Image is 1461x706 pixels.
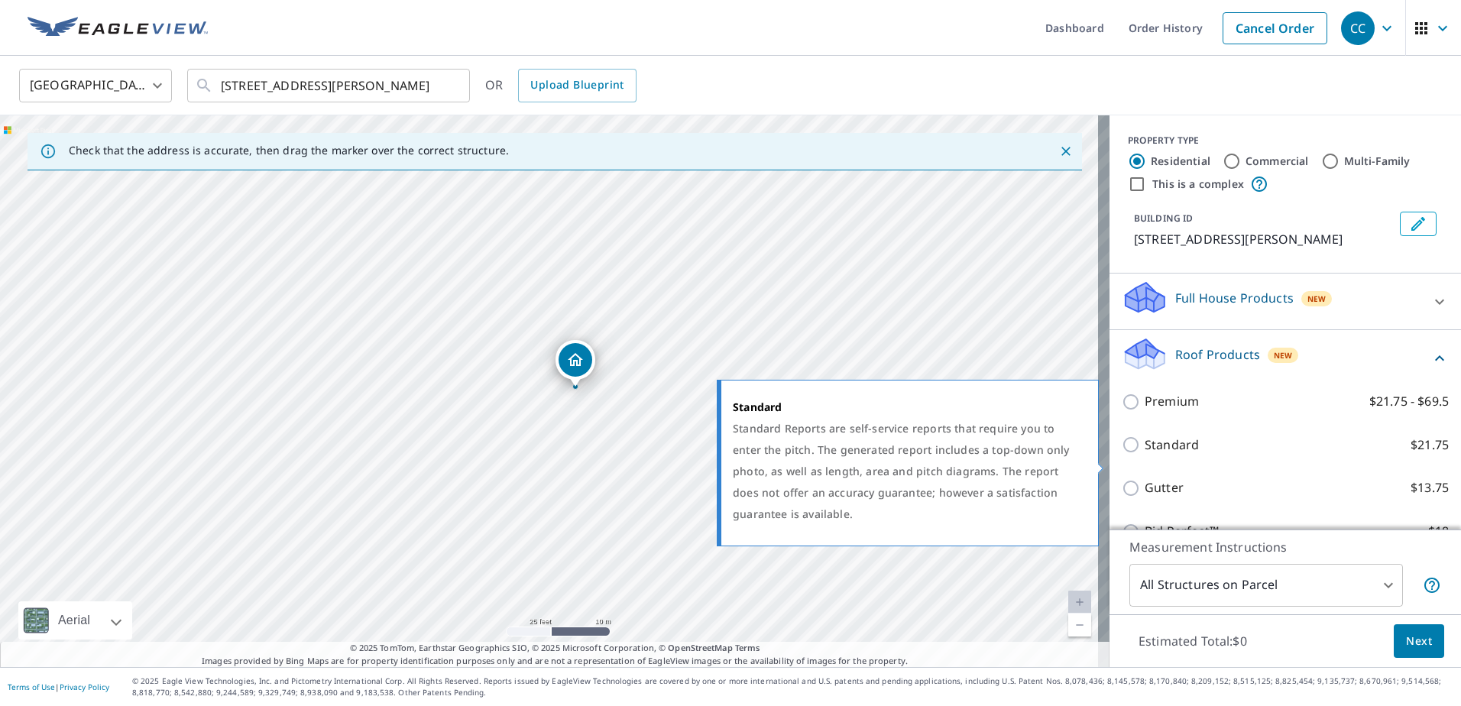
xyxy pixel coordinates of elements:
a: Cancel Order [1223,12,1327,44]
div: Standard Reports are self-service reports that require you to enter the pitch. The generated repo... [733,418,1079,525]
label: This is a complex [1152,176,1244,192]
div: Roof ProductsNew [1122,336,1449,380]
span: Your report will include each building or structure inside the parcel boundary. In some cases, du... [1423,576,1441,594]
p: $13.75 [1411,478,1449,497]
label: Residential [1151,154,1210,169]
div: Aerial [53,601,95,640]
input: Search by address or latitude-longitude [221,64,439,107]
div: Dropped pin, building 1, Residential property, 4338 Fieldview Cir Wesley Chapel, FL 33545 [556,340,595,387]
span: Next [1406,632,1432,651]
p: Check that the address is accurate, then drag the marker over the correct structure. [69,144,509,157]
div: CC [1341,11,1375,45]
p: $21.75 [1411,436,1449,455]
p: Roof Products [1175,345,1260,364]
div: PROPERTY TYPE [1128,134,1443,147]
p: $18 [1428,522,1449,541]
div: [GEOGRAPHIC_DATA] [19,64,172,107]
a: Current Level 20, Zoom In Disabled [1068,591,1091,614]
a: Current Level 20, Zoom Out [1068,614,1091,636]
div: All Structures on Parcel [1129,564,1403,607]
p: [STREET_ADDRESS][PERSON_NAME] [1134,230,1394,248]
a: Terms of Use [8,682,55,692]
a: Terms [735,642,760,653]
button: Next [1394,624,1444,659]
strong: Standard [733,400,782,414]
p: | [8,682,109,691]
label: Multi-Family [1344,154,1411,169]
img: EV Logo [28,17,208,40]
div: Full House ProductsNew [1122,280,1449,323]
p: Premium [1145,392,1199,411]
p: BUILDING ID [1134,212,1193,225]
button: Close [1056,141,1076,161]
p: Gutter [1145,478,1184,497]
div: Aerial [18,601,132,640]
p: Measurement Instructions [1129,538,1441,556]
p: Estimated Total: $0 [1126,624,1259,658]
p: © 2025 Eagle View Technologies, Inc. and Pictometry International Corp. All Rights Reserved. Repo... [132,675,1453,698]
p: $21.75 - $69.5 [1369,392,1449,411]
p: Full House Products [1175,289,1294,307]
a: OpenStreetMap [668,642,732,653]
p: Standard [1145,436,1199,455]
button: Edit building 1 [1400,212,1437,236]
span: Upload Blueprint [530,76,624,95]
div: OR [485,69,637,102]
p: Bid Perfect™ [1145,522,1219,541]
span: New [1274,349,1293,361]
span: New [1307,293,1327,305]
span: © 2025 TomTom, Earthstar Geographics SIO, © 2025 Microsoft Corporation, © [350,642,760,655]
a: Upload Blueprint [518,69,636,102]
a: Privacy Policy [60,682,109,692]
label: Commercial [1246,154,1309,169]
